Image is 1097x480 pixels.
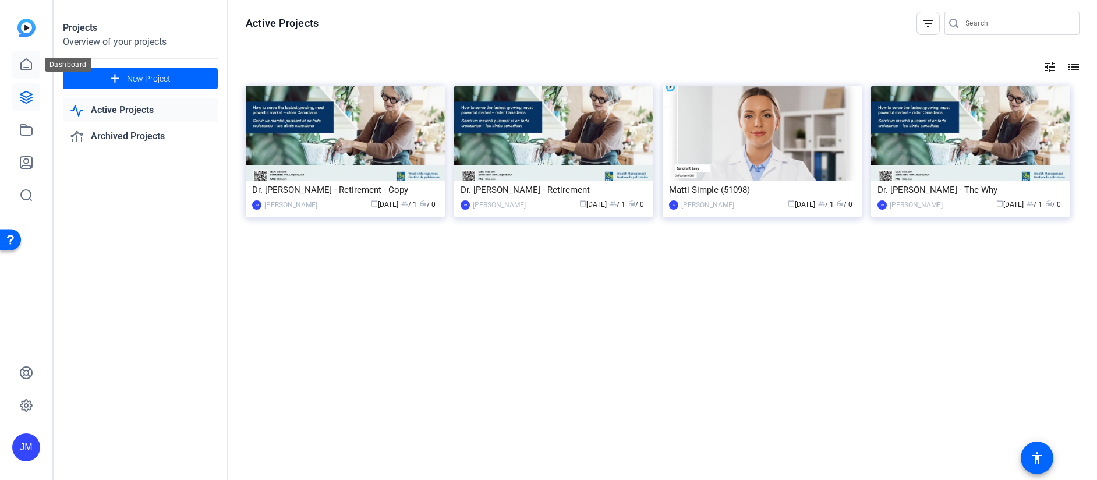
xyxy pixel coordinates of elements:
[877,200,887,210] div: JM
[669,181,855,199] div: Matti Simple (51098)
[461,200,470,210] div: JM
[127,73,171,85] span: New Project
[818,200,834,209] span: / 1
[63,35,218,49] div: Overview of your projects
[996,200,1024,209] span: [DATE]
[12,433,40,461] div: JM
[628,200,644,209] span: / 0
[890,199,943,211] div: [PERSON_NAME]
[877,181,1064,199] div: Dr. [PERSON_NAME] - The Why
[579,200,607,209] span: [DATE]
[63,21,218,35] div: Projects
[669,200,678,210] div: JM
[401,200,417,209] span: / 1
[610,200,617,207] span: group
[63,125,218,149] a: Archived Projects
[17,19,36,37] img: blue-gradient.svg
[610,200,625,209] span: / 1
[579,200,586,207] span: calendar_today
[264,199,317,211] div: [PERSON_NAME]
[965,16,1070,30] input: Search
[63,98,218,122] a: Active Projects
[996,200,1003,207] span: calendar_today
[461,181,647,199] div: Dr. [PERSON_NAME] - Retirement
[788,200,795,207] span: calendar_today
[1027,200,1034,207] span: group
[921,16,935,30] mat-icon: filter_list
[1045,200,1061,209] span: / 0
[252,181,438,199] div: Dr. [PERSON_NAME] - Retirement - Copy
[63,68,218,89] button: New Project
[371,200,398,209] span: [DATE]
[108,72,122,86] mat-icon: add
[246,16,319,30] h1: Active Projects
[1043,60,1057,74] mat-icon: tune
[401,200,408,207] span: group
[628,200,635,207] span: radio
[1066,60,1080,74] mat-icon: list
[1027,200,1042,209] span: / 1
[252,200,261,210] div: JM
[420,200,427,207] span: radio
[837,200,852,209] span: / 0
[1030,451,1044,465] mat-icon: accessibility
[818,200,825,207] span: group
[681,199,734,211] div: [PERSON_NAME]
[473,199,526,211] div: [PERSON_NAME]
[45,58,91,72] div: Dashboard
[371,200,378,207] span: calendar_today
[788,200,815,209] span: [DATE]
[1045,200,1052,207] span: radio
[837,200,844,207] span: radio
[420,200,436,209] span: / 0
